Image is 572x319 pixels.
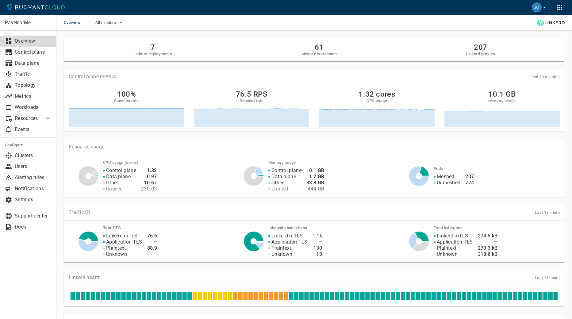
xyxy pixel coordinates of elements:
[85,209,90,215] svg: TLS data is compiled from traffic seen by Linkerd proxies. RPS and TCP bytes reflect both inbound...
[240,98,263,103] h5: Request rate
[15,104,52,110] p: Workloads
[313,239,322,245] h4: —
[306,186,324,192] h4: 444 GB
[437,180,460,186] p: Unmeshed
[478,233,498,239] h4: 274.5 kB
[117,90,136,98] h2: 100%
[106,174,131,180] p: Data plane
[437,174,455,180] p: Meshed
[465,180,474,186] h4: 774
[69,209,84,215] p: Traffic
[437,251,458,257] p: Unknown
[271,233,303,239] p: Linkerd mTLS
[306,180,324,186] h4: 83.8 GB
[95,20,117,25] span: All clusters
[466,43,495,52] h2: 207
[194,90,309,127] a: 76.5 RPSRequest rate
[15,186,52,192] p: Notifications
[15,152,52,159] p: Clusters
[478,239,498,245] h4: —
[69,90,184,127] a: 100%Success rate
[532,2,542,12] img: Jordan Gregory
[306,167,324,174] h4: 10.1 GB
[133,43,172,52] h2: 7
[15,224,52,230] p: Docs
[69,144,560,150] p: Resource usage
[141,180,157,186] h4: 10.67
[271,239,308,245] p: Application TLS
[313,245,322,251] h4: 130
[69,275,101,281] p: Linkerd health
[147,239,157,245] h4: —
[15,38,52,44] p: Overview
[5,20,51,26] p: PayNearMe
[271,167,301,174] p: Control plane
[141,174,157,180] h4: 0.97
[319,90,435,127] a: 1.32 coresCPU usage
[15,115,39,121] p: Resources
[147,245,157,251] h4: 88.9
[106,186,123,192] p: Unused
[236,90,267,98] h2: 76.5 RPS
[64,15,88,31] span: Overview
[15,126,52,133] p: Events
[271,180,284,186] p: Other
[15,82,52,88] p: Topology
[313,251,322,257] h4: 18
[488,90,516,98] h2: 10.1 GB
[437,239,473,245] p: Application TLS
[271,174,296,180] p: Data plane
[313,233,322,239] h4: 1.1k
[5,143,52,148] h5: Configure
[69,74,117,80] p: Control plane metrics
[306,174,324,180] h4: 1.2 GB
[141,186,157,192] h4: 230.03
[15,175,52,181] p: Alerting rules
[15,49,52,55] p: Control plane
[301,43,337,52] h2: 61
[531,75,560,79] span: Last 10 minutes
[133,52,172,56] h5: Linkerd deployments
[478,251,498,257] h4: 318.6 kB
[106,167,136,174] p: Control plane
[437,233,468,239] p: Linkerd mTLS
[106,251,127,257] p: Unknown
[141,167,157,174] h4: 1.32
[367,98,387,103] h5: CPU usage
[465,174,474,180] h4: 207
[15,93,52,99] p: Metrics
[95,18,125,27] button: All clusters
[147,251,157,257] h4: —
[106,245,126,251] p: Plaintext
[359,90,395,98] h2: 1.32 cores
[15,71,52,77] p: Traffic
[271,186,288,192] p: Unused
[444,90,560,127] a: 10.1 GBMemory usage
[106,239,142,245] p: Application TLS
[466,52,495,56] h5: Linkerd proxies
[437,245,457,251] p: Plaintext
[106,180,118,186] p: Other
[15,60,52,66] p: Data plane
[15,163,52,170] p: Users
[271,251,292,257] p: Unknown
[147,233,157,239] h4: 76.6
[15,213,52,219] p: Support center
[301,52,337,56] h5: Meshed workloads
[488,98,516,103] h5: Memory usage
[478,245,498,251] h4: 270.3 kB
[15,197,52,203] p: Settings
[114,98,139,103] h5: Success rate
[271,245,291,251] p: Plaintext
[535,210,560,215] span: Last 1 minute
[106,233,138,239] p: Linkerd mTLS
[535,275,560,280] span: Last 24 hours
